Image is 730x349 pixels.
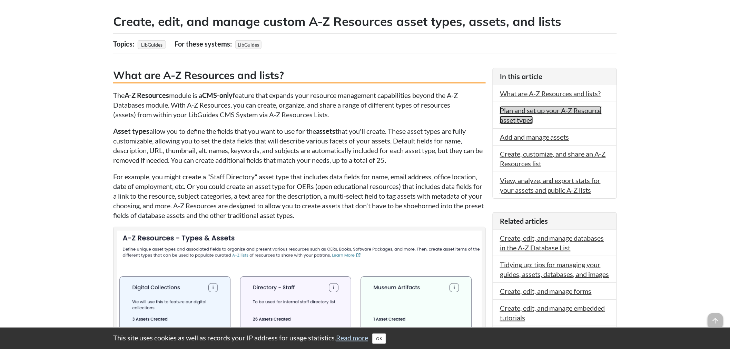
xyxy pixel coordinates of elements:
[336,333,368,342] a: Read more
[202,91,233,99] strong: CMS-only
[113,126,486,165] p: allow you to define the fields that you want to use for the that you'll create. These asset types...
[500,304,605,322] a: Create, edit, and manage embedded tutorials
[140,40,164,50] a: LibGuides
[500,234,604,252] a: Create, edit, and manage databases in the A-Z Database List
[500,150,606,168] a: Create, customize, and share an A-Z Resources list
[316,127,335,135] strong: assets
[113,37,136,50] div: Topics:
[113,127,149,135] strong: Asset types
[708,313,723,328] span: arrow_upward
[113,172,486,220] p: For example, you might create a "Staff Directory" asset type that includes data fields for name, ...
[113,90,486,119] p: The module is a feature that expands your resource management capabilities beyond the A-Z Databas...
[500,133,569,141] a: Add and manage assets
[500,72,610,81] h3: In this article
[106,333,624,344] div: This site uses cookies as well as records your IP address for usage statistics.
[372,333,386,344] button: Close
[500,176,601,194] a: View, analyze, and export stats for your assets and public A-Z lists
[500,287,592,295] a: Create, edit, and manage forms
[500,89,601,98] a: What are A-Z Resources and lists?
[500,260,609,278] a: Tidying up: tips for managing your guides, assets, databases, and images
[113,68,486,83] h3: What are A-Z Resources and lists?
[235,40,262,49] span: LibGuides
[500,217,548,225] span: Related articles
[125,91,169,99] strong: A-Z Resources
[708,314,723,322] a: arrow_upward
[500,106,602,124] a: Plan and set up your A-Z Resource asset types
[175,37,234,50] div: For these systems:
[113,13,617,30] h2: Create, edit, and manage custom A-Z Resources asset types, assets, and lists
